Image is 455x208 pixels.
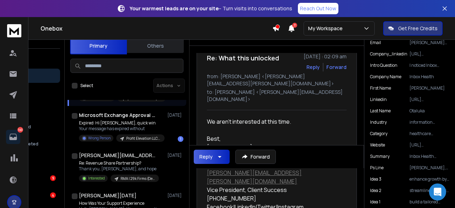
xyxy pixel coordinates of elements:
p: healthcare technology companies [409,131,449,137]
p: Otaluka [409,108,449,114]
p: Profit Elevation LLC | [PERSON_NAME] 8.6k Trucking-Railroad-Transportation [126,136,160,141]
p: Wrong Person [88,135,111,141]
div: Open Intercom Messenger [429,183,446,201]
h1: Re: What this unlocked [207,53,279,63]
div: Best, [207,134,341,143]
p: [PERSON_NAME], would you be the best person to speak to about building internal Saas tools and AI... [409,165,449,171]
span: 7 [292,23,297,28]
div: We aren't interested at this time. [207,117,341,126]
p: Idea 1 [370,199,380,205]
p: [URL][DOMAIN_NAME] [409,142,449,148]
p: build a tailored internal saas tool that integrates patient billing data with AI-driven predictiv... [409,199,449,205]
p: [DATE] [167,112,183,118]
button: Get Free Credits [383,21,443,36]
p: Reach Out Now [300,5,336,12]
div: 9 [50,175,56,181]
p: linkedin [370,97,387,102]
h1: [PERSON_NAME][EMAIL_ADDRESS][DOMAIN_NAME] [79,152,157,159]
p: How Was Your Support Experience [79,201,164,206]
p: Re: Revenue Share Partnership? [79,160,159,166]
p: [DATE] [167,153,183,158]
p: [URL][DOMAIN_NAME] [409,51,449,57]
div: Vice President, Client Success [207,186,341,194]
p: My Workspace [308,25,346,32]
p: company_linkedin [370,51,407,57]
p: streamline your tech infrastructure by implementing automated workflows that connect patient supp... [409,188,449,193]
p: Your message has expired without [79,126,164,132]
p: information technology & services [409,119,449,125]
div: 1 [178,136,183,142]
p: [URL][DOMAIN_NAME] [409,97,449,102]
button: Reply [306,64,320,71]
button: Others [127,38,184,54]
img: logo [7,24,21,37]
p: Ps Line [370,165,384,171]
p: Last Name [370,108,391,114]
div: 4 [50,192,56,198]
button: Primary [70,37,127,54]
p: First Name [370,85,391,91]
div: [PHONE_NUMBER] [207,194,341,203]
button: Reply [194,150,230,164]
div: Forward [326,64,347,71]
p: Idea 3 [370,176,381,182]
p: Expired: Hi [PERSON_NAME], quick win [79,120,164,126]
div: [PERSON_NAME] [207,143,341,151]
p: website [370,142,385,148]
p: [DATE] [167,193,183,198]
p: [PERSON_NAME][EMAIL_ADDRESS][PERSON_NAME][DOMAIN_NAME] [409,40,449,46]
p: Thank you, [PERSON_NAME], and hope [79,166,159,172]
p: Company Name [370,74,401,80]
h1: [PERSON_NAME][DATE] [79,192,136,199]
a: Reach Out Now [298,3,338,14]
p: from: [PERSON_NAME] <[PERSON_NAME][EMAIL_ADDRESS][PERSON_NAME][DOMAIN_NAME]> [207,73,347,87]
p: Category [370,131,387,137]
label: Select [80,83,93,89]
p: Summary [370,154,390,159]
p: Inbox Health [409,74,449,80]
a: [PERSON_NAME][EMAIL_ADDRESS][PERSON_NAME][DOMAIN_NAME] [207,169,302,185]
p: RMA | 29k Firms (General Team Info) [121,176,155,181]
p: Idea 2 [370,188,381,193]
p: Get Free Credits [398,25,438,32]
p: Email [370,40,381,46]
strong: Your warmest leads are on your site [130,5,219,12]
p: Inbox Health specializes in automating patient billing and payments, significantly enhancing the ... [409,154,449,159]
a: 140 [6,130,20,144]
p: industry [370,119,387,125]
p: to: [PERSON_NAME] <[PERSON_NAME][EMAIL_ADDRESS][DOMAIN_NAME]> [207,89,347,103]
p: – Turn visits into conversations [130,5,292,12]
p: I noticed Inbox Health's focus on automating patient billing and achieving a 60% increase in coll... [409,63,449,68]
h1: Onebox [41,24,272,33]
p: [PERSON_NAME] [409,85,449,91]
button: Forward [235,150,276,164]
h1: Microsoft Exchange Approval Assistant [79,112,157,119]
p: [DATE] : 02:09 am [304,53,347,60]
div: Reply [199,153,213,160]
p: Intro Question [370,63,397,68]
p: Interested [88,176,105,181]
p: enhance growth by partnering with ai platforms that analyze patient engagement patterns in real t... [409,176,449,182]
p: 140 [17,127,23,133]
